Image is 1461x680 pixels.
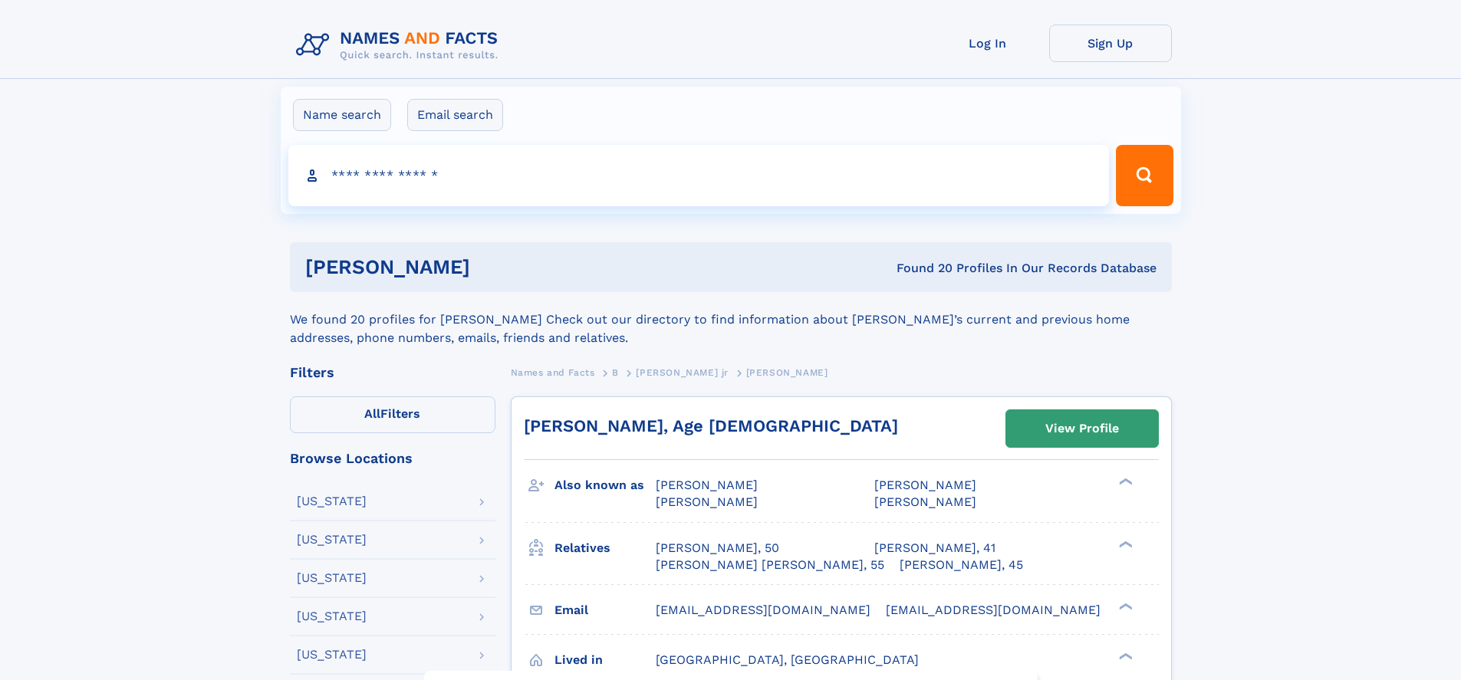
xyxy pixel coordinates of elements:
a: View Profile [1006,410,1158,447]
span: [EMAIL_ADDRESS][DOMAIN_NAME] [886,603,1101,617]
img: Logo Names and Facts [290,25,511,66]
span: [EMAIL_ADDRESS][DOMAIN_NAME] [656,603,870,617]
label: Name search [293,99,391,131]
h3: Also known as [554,472,656,498]
span: [PERSON_NAME] [874,494,976,509]
label: Email search [407,99,503,131]
label: Filters [290,396,495,433]
span: B [612,367,619,378]
h3: Lived in [554,647,656,673]
div: [US_STATE] [297,495,367,508]
div: We found 20 profiles for [PERSON_NAME] Check out our directory to find information about [PERSON_... [290,292,1172,347]
div: [US_STATE] [297,610,367,623]
div: ❯ [1115,601,1134,611]
div: Browse Locations [290,452,495,465]
span: [PERSON_NAME] [656,494,758,509]
h3: Relatives [554,535,656,561]
h3: Email [554,597,656,623]
div: ❯ [1115,651,1134,661]
a: [PERSON_NAME] [PERSON_NAME], 55 [656,557,884,573]
a: [PERSON_NAME], Age [DEMOGRAPHIC_DATA] [524,416,898,435]
span: [PERSON_NAME] [656,478,758,492]
button: Search Button [1116,145,1173,206]
span: [GEOGRAPHIC_DATA], [GEOGRAPHIC_DATA] [656,652,919,667]
div: [US_STATE] [297,649,367,661]
span: [PERSON_NAME] [874,478,976,492]
div: ❯ [1115,539,1134,549]
div: ❯ [1115,477,1134,487]
div: Found 20 Profiles In Our Records Database [683,260,1157,277]
h1: [PERSON_NAME] [305,258,683,277]
a: Names and Facts [511,363,595,382]
a: Sign Up [1049,25,1172,62]
a: Log In [926,25,1049,62]
span: [PERSON_NAME] [746,367,828,378]
a: B [612,363,619,382]
input: search input [288,145,1110,206]
span: [PERSON_NAME] jr [636,367,729,378]
a: [PERSON_NAME] jr [636,363,729,382]
a: [PERSON_NAME], 50 [656,540,779,557]
a: [PERSON_NAME], 45 [900,557,1023,573]
div: [US_STATE] [297,572,367,584]
a: [PERSON_NAME], 41 [874,540,995,557]
span: All [364,406,380,421]
div: Filters [290,366,495,379]
div: View Profile [1045,411,1119,446]
div: [US_STATE] [297,534,367,546]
